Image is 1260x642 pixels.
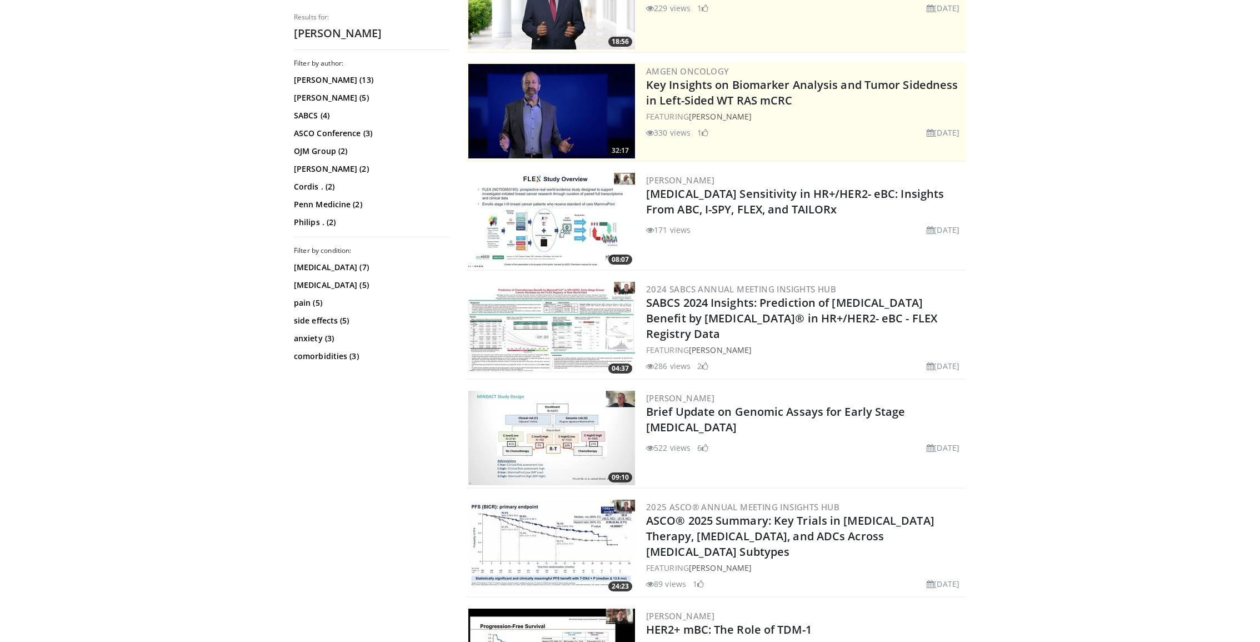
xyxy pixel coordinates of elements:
a: SABCS 2024 Insights: Prediction of [MEDICAL_DATA] Benefit by [MEDICAL_DATA]® in HR+/HER2- eBC - F... [646,295,937,341]
li: 286 views [646,360,691,372]
img: 5ecd434b-3529-46b9-a096-7519503420a4.png.300x170_q85_crop-smart_upscale.jpg [468,64,635,158]
a: pain (5) [294,297,447,308]
a: 2025 ASCO® Annual Meeting Insights Hub [646,501,839,512]
a: comorbidities (3) [294,351,447,362]
p: Results for: [294,13,449,22]
a: 2024 SABCS Annual Meeting Insights Hub [646,283,836,295]
li: 330 views [646,127,691,138]
li: 89 views [646,578,686,590]
a: anxiety (3) [294,333,447,344]
li: [DATE] [927,224,959,236]
span: 08:07 [608,255,632,265]
a: [PERSON_NAME] [689,345,752,355]
a: SABCS (4) [294,110,447,121]
img: a856350e-d3b2-4b31-abd0-819e6f376e28.300x170_q85_crop-smart_upscale.jpg [468,282,635,376]
span: 18:56 [608,37,632,47]
a: 32:17 [468,64,635,158]
li: 1 [697,127,708,138]
a: [PERSON_NAME] [689,563,752,573]
a: ASCO Conference (3) [294,128,447,139]
a: Amgen Oncology [646,66,729,77]
div: FEATURING [646,344,964,356]
span: 09:10 [608,472,632,482]
a: [PERSON_NAME] [689,111,752,122]
li: 522 views [646,442,691,454]
a: Cordis . (2) [294,181,447,192]
span: 04:37 [608,364,632,374]
a: side effects (5) [294,315,447,326]
a: ASCO® 2025 Summary: Key Trials in [MEDICAL_DATA] Therapy, [MEDICAL_DATA], and ADCs Across [MEDICA... [646,513,934,559]
a: 08:07 [468,173,635,267]
a: [MEDICAL_DATA] (5) [294,280,447,291]
li: 229 views [646,2,691,14]
img: 505b56eb-bbdf-4ffa-9b7f-320496728ca8.300x170_q85_crop-smart_upscale.jpg [468,173,635,267]
li: 171 views [646,224,691,236]
a: [PERSON_NAME] [646,610,714,621]
h3: Filter by author: [294,59,449,68]
a: Philips . (2) [294,217,447,228]
span: 32:17 [608,146,632,156]
h2: [PERSON_NAME] [294,26,449,41]
a: 24:23 [468,500,635,594]
a: [PERSON_NAME] [646,392,714,404]
li: [DATE] [927,578,959,590]
div: FEATURING [646,111,964,122]
a: [PERSON_NAME] (13) [294,74,447,86]
li: 6 [697,442,708,454]
span: 24:23 [608,581,632,591]
a: Brief Update on Genomic Assays for Early Stage [MEDICAL_DATA] [646,404,906,435]
div: FEATURING [646,562,964,574]
li: [DATE] [927,2,959,14]
a: 09:10 [468,391,635,485]
a: [PERSON_NAME] [646,175,714,186]
li: 2 [697,360,708,372]
a: OJM Group (2) [294,146,447,157]
a: Key Insights on Biomarker Analysis and Tumor Sidedness in Left-Sided WT RAS mCRC [646,77,958,108]
li: [DATE] [927,360,959,372]
li: 1 [697,2,708,14]
a: [MEDICAL_DATA] (7) [294,262,447,273]
img: 4059b991-fb16-4d1b-ab29-ab44b09011b4.300x170_q85_crop-smart_upscale.jpg [468,500,635,594]
img: 63a61383-28fd-4a3a-8aba-0f58c6d2bfd4.300x170_q85_crop-smart_upscale.jpg [468,391,635,485]
a: Penn Medicine (2) [294,199,447,210]
li: 1 [693,578,704,590]
li: [DATE] [927,127,959,138]
a: HER2+ mBC: The Role of TDM-1 [646,622,812,637]
li: [DATE] [927,442,959,454]
a: [PERSON_NAME] (5) [294,92,447,103]
a: [MEDICAL_DATA] Sensitivity in HR+/HER2- eBC: Insights From ABC, I-SPY, FLEX, and TAILORx [646,186,944,217]
h3: Filter by condition: [294,246,449,255]
a: 04:37 [468,282,635,376]
a: [PERSON_NAME] (2) [294,163,447,175]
